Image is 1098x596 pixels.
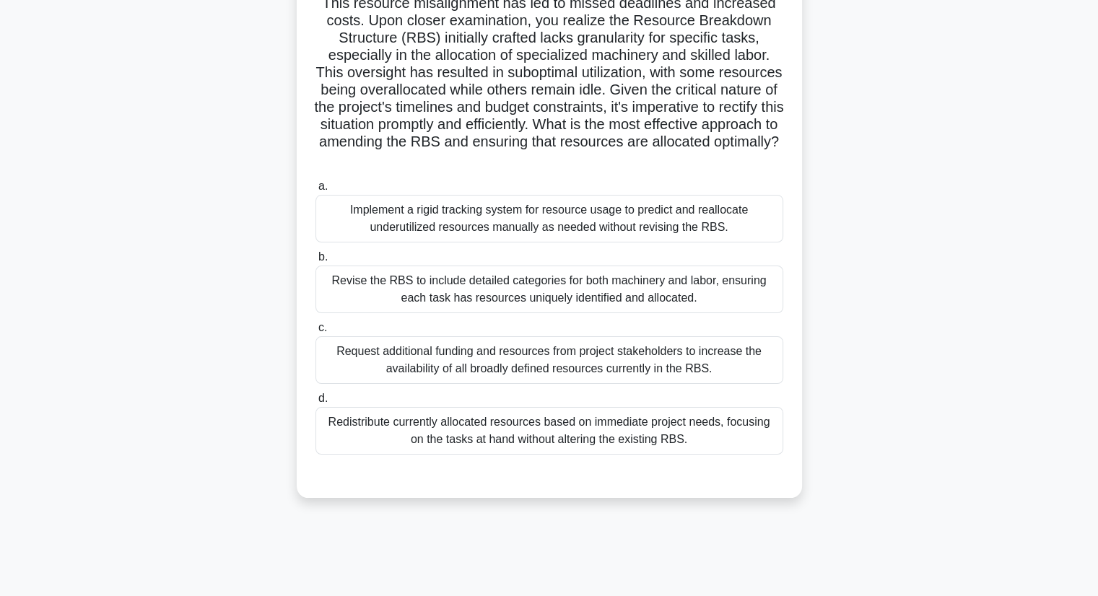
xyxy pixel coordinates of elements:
[318,250,328,263] span: b.
[318,321,327,333] span: c.
[315,195,783,242] div: Implement a rigid tracking system for resource usage to predict and reallocate underutilized reso...
[318,392,328,404] span: d.
[315,336,783,384] div: Request additional funding and resources from project stakeholders to increase the availability o...
[315,266,783,313] div: Revise the RBS to include detailed categories for both machinery and labor, ensuring each task ha...
[315,407,783,455] div: Redistribute currently allocated resources based on immediate project needs, focusing on the task...
[318,180,328,192] span: a.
